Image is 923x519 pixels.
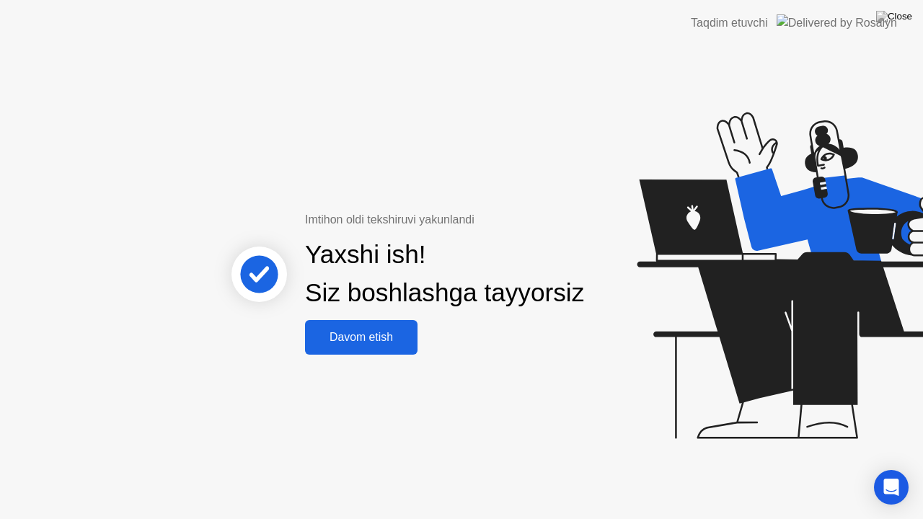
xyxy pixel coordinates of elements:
[874,470,909,505] div: Open Intercom Messenger
[305,320,418,355] button: Davom etish
[777,14,897,31] img: Delivered by Rosalyn
[305,236,584,312] div: Yaxshi ish! Siz boshlashga tayyorsiz
[691,14,768,32] div: Taqdim etuvchi
[305,211,603,229] div: Imtihon oldi tekshiruvi yakunlandi
[876,11,912,22] img: Close
[309,331,413,344] div: Davom etish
